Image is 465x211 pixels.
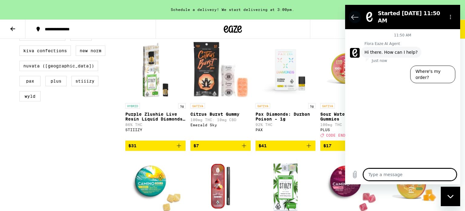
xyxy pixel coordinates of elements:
[320,141,381,151] button: Add to bag
[190,103,205,109] p: SATIVA
[19,46,71,56] label: Kiva Confections
[125,39,186,100] img: STIIIZY - Purple Zlushie Live Resin Liquid Diamonds - 1g
[19,76,41,86] label: PAX
[256,39,316,100] img: PAX - Pax Diamonds: Durban Poison - 1g
[76,46,105,56] label: New Norm
[320,39,381,140] a: Open page for Sour Watermelon UPLIFT Gummies from PLUS
[345,5,460,184] iframe: Messaging window
[256,141,316,151] button: Add to bag
[125,112,186,121] p: Purple Zlushie Live Resin Liquid Diamonds - 1g
[256,39,316,140] a: Open page for Pax Diamonds: Durban Poison - 1g from PAX
[71,76,98,86] label: STIIIZY
[259,143,267,148] span: $41
[190,141,251,151] button: Add to bag
[125,123,186,127] p: 86% THC
[45,76,67,86] label: PLUS
[193,143,199,148] span: $7
[323,143,331,148] span: $17
[256,103,270,109] p: SATIVA
[256,112,316,121] p: Pax Diamonds: Durban Poison - 1g
[320,39,381,100] img: PLUS - Sour Watermelon UPLIFT Gummies
[190,123,251,127] div: Emerald Sky
[256,128,316,132] div: PAX
[190,39,251,140] a: Open page for Citrus Burst Gummy from Emerald Sky
[190,118,251,122] p: 100mg THC: 10mg CBD
[178,103,186,109] p: 1g
[125,103,140,109] p: HYBRID
[125,141,186,151] button: Add to bag
[441,187,460,206] iframe: Button to launch messaging window, conversation in progress
[326,134,355,138] span: CODE ENDZONE
[320,112,381,121] p: Sour Watermelon UPLIFT Gummies
[190,39,251,100] img: Emerald Sky - Citrus Burst Gummy
[125,39,186,140] a: Open page for Purple Zlushie Live Resin Liquid Diamonds - 1g from STIIIZY
[125,128,186,132] div: STIIIZY
[19,61,98,71] label: Nuvata ([GEOGRAPHIC_DATA])
[190,112,251,117] p: Citrus Burst Gummy
[128,143,137,148] span: $31
[19,91,41,101] label: WYLD
[320,103,335,109] p: SATIVA
[320,128,381,132] div: PLUS
[308,103,315,109] p: 1g
[256,123,316,127] p: 92% THC
[320,123,381,127] p: 100mg THC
